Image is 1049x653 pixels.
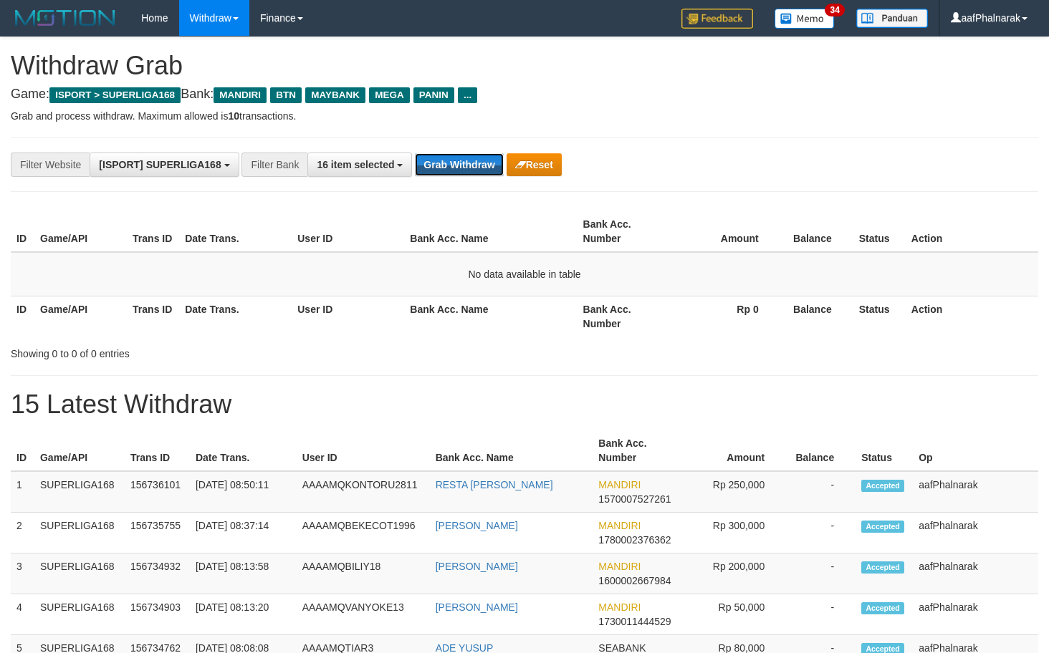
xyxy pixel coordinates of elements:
th: Bank Acc. Number [578,211,670,252]
td: AAAAMQVANYOKE13 [297,594,430,635]
span: MEGA [369,87,410,103]
th: Action [906,211,1038,252]
span: MANDIRI [598,601,641,613]
th: User ID [297,430,430,471]
td: Rp 50,000 [681,594,786,635]
a: RESTA [PERSON_NAME] [436,479,553,490]
td: SUPERLIGA168 [34,471,125,513]
td: SUPERLIGA168 [34,553,125,594]
td: No data available in table [11,252,1038,296]
th: Status [853,296,906,337]
th: Game/API [34,211,127,252]
span: MANDIRI [598,561,641,572]
span: Accepted [861,561,904,574]
div: Showing 0 to 0 of 0 entries [11,341,426,361]
th: Balance [780,211,853,252]
img: Feedback.jpg [681,9,753,29]
td: [DATE] 08:50:11 [190,471,297,513]
td: 3 [11,553,34,594]
div: Filter Website [11,153,90,177]
td: [DATE] 08:13:20 [190,594,297,635]
td: 1 [11,471,34,513]
td: Rp 200,000 [681,553,786,594]
span: Accepted [861,521,904,533]
th: Game/API [34,296,127,337]
th: Date Trans. [179,296,292,337]
span: ... [458,87,477,103]
th: Status [856,430,913,471]
h1: 15 Latest Withdraw [11,390,1038,419]
td: - [786,513,856,553]
span: [ISPORT] SUPERLIGA168 [99,159,221,170]
span: Copy 1730011444529 to clipboard [598,616,671,627]
span: MAYBANK [305,87,365,103]
span: Copy 1600002667984 to clipboard [598,575,671,586]
td: - [786,594,856,635]
td: 156734932 [125,553,190,594]
p: Grab and process withdraw. Maximum allowed is transactions. [11,109,1038,123]
a: [PERSON_NAME] [436,520,518,531]
td: - [786,471,856,513]
span: Accepted [861,602,904,614]
th: Trans ID [127,296,179,337]
span: BTN [270,87,302,103]
td: 156736101 [125,471,190,513]
th: Trans ID [127,211,179,252]
span: MANDIRI [598,520,641,531]
a: [PERSON_NAME] [436,601,518,613]
th: Status [853,211,906,252]
td: 156735755 [125,513,190,553]
th: Game/API [34,430,125,471]
th: ID [11,296,34,337]
span: Accepted [861,480,904,492]
td: aafPhalnarak [913,471,1038,513]
th: Bank Acc. Name [404,211,577,252]
td: 156734903 [125,594,190,635]
td: - [786,553,856,594]
div: Filter Bank [241,153,307,177]
th: Bank Acc. Name [430,430,593,471]
span: Copy 1780002376362 to clipboard [598,534,671,546]
th: User ID [292,211,404,252]
th: ID [11,211,34,252]
td: aafPhalnarak [913,594,1038,635]
th: Amount [670,211,780,252]
th: User ID [292,296,404,337]
span: MANDIRI [214,87,267,103]
th: Op [913,430,1038,471]
td: Rp 250,000 [681,471,786,513]
th: ID [11,430,34,471]
td: SUPERLIGA168 [34,594,125,635]
th: Bank Acc. Number [578,296,670,337]
strong: 10 [228,110,239,122]
button: Reset [507,153,562,176]
th: Amount [681,430,786,471]
span: Copy 1570007527261 to clipboard [598,493,671,505]
td: Rp 300,000 [681,513,786,553]
img: MOTION_logo.png [11,7,120,29]
td: aafPhalnarak [913,553,1038,594]
th: Trans ID [125,430,190,471]
span: 16 item selected [317,159,394,170]
td: AAAAMQBEKECOT1996 [297,513,430,553]
th: Date Trans. [179,211,292,252]
td: 2 [11,513,34,553]
th: Action [906,296,1038,337]
span: PANIN [413,87,454,103]
td: SUPERLIGA168 [34,513,125,553]
span: MANDIRI [598,479,641,490]
td: [DATE] 08:13:58 [190,553,297,594]
td: AAAAMQBILIY18 [297,553,430,594]
span: 34 [825,4,844,16]
th: Bank Acc. Number [593,430,681,471]
a: [PERSON_NAME] [436,561,518,572]
td: aafPhalnarak [913,513,1038,553]
td: AAAAMQKONTORU2811 [297,471,430,513]
button: 16 item selected [307,153,412,177]
td: [DATE] 08:37:14 [190,513,297,553]
th: Balance [780,296,853,337]
th: Bank Acc. Name [404,296,577,337]
button: Grab Withdraw [415,153,503,176]
th: Date Trans. [190,430,297,471]
img: Button%20Memo.svg [775,9,835,29]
